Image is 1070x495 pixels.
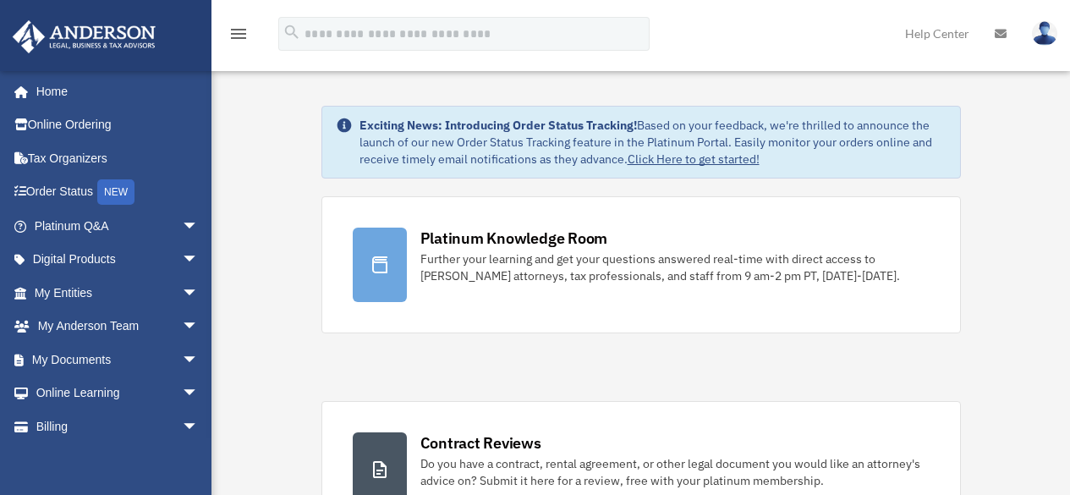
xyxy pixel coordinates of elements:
[228,30,249,44] a: menu
[628,151,760,167] a: Click Here to get started!
[228,24,249,44] i: menu
[283,23,301,41] i: search
[182,410,216,444] span: arrow_drop_down
[12,74,216,108] a: Home
[12,310,224,344] a: My Anderson Teamarrow_drop_down
[12,243,224,277] a: Digital Productsarrow_drop_down
[420,228,608,249] div: Platinum Knowledge Room
[321,196,961,333] a: Platinum Knowledge Room Further your learning and get your questions answered real-time with dire...
[97,179,134,205] div: NEW
[182,243,216,278] span: arrow_drop_down
[359,117,947,168] div: Based on your feedback, we're thrilled to announce the launch of our new Order Status Tracking fe...
[420,250,930,284] div: Further your learning and get your questions answered real-time with direct access to [PERSON_NAM...
[12,175,224,210] a: Order StatusNEW
[1032,21,1057,46] img: User Pic
[182,209,216,244] span: arrow_drop_down
[420,455,930,489] div: Do you have a contract, rental agreement, or other legal document you would like an attorney's ad...
[8,20,161,53] img: Anderson Advisors Platinum Portal
[182,276,216,311] span: arrow_drop_down
[182,343,216,377] span: arrow_drop_down
[182,310,216,344] span: arrow_drop_down
[359,118,637,133] strong: Exciting News: Introducing Order Status Tracking!
[420,432,541,454] div: Contract Reviews
[12,209,224,243] a: Platinum Q&Aarrow_drop_down
[12,108,224,142] a: Online Ordering
[12,276,224,310] a: My Entitiesarrow_drop_down
[12,410,224,443] a: Billingarrow_drop_down
[182,377,216,411] span: arrow_drop_down
[12,377,224,410] a: Online Learningarrow_drop_down
[12,343,224,377] a: My Documentsarrow_drop_down
[12,141,224,175] a: Tax Organizers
